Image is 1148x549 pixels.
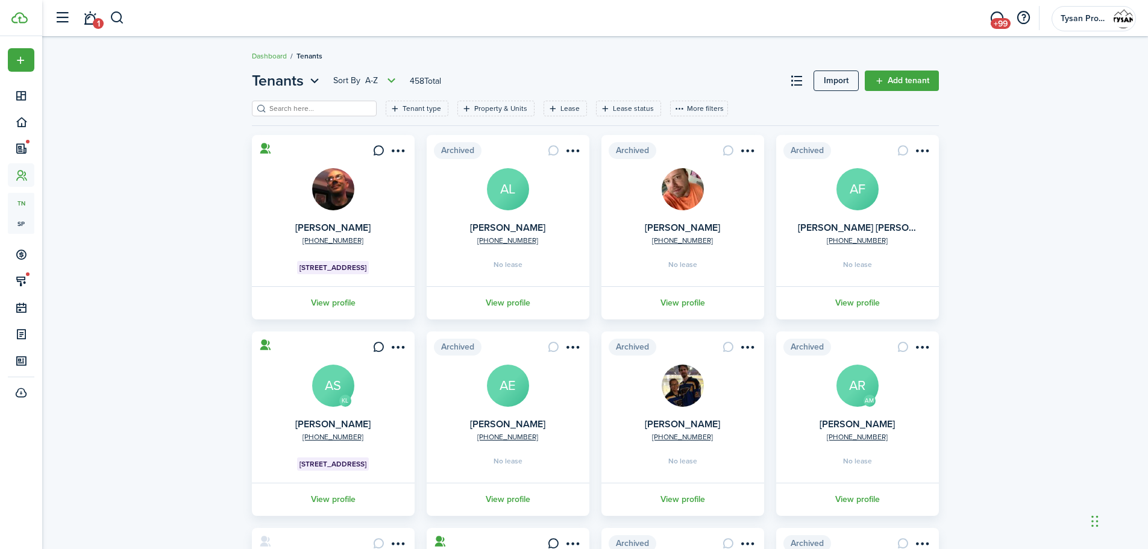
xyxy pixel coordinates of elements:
[645,417,720,431] a: [PERSON_NAME]
[836,365,879,407] a: AR
[670,101,728,116] button: More filters
[386,101,448,116] filter-tag: Open filter
[333,75,365,87] span: Sort by
[609,339,656,356] span: Archived
[596,101,661,116] filter-tag: Open filter
[477,235,538,246] a: [PHONE_NUMBER]
[388,145,407,161] button: Open menu
[600,483,766,516] a: View profile
[434,142,481,159] span: Archived
[563,341,582,357] button: Open menu
[820,417,895,431] a: [PERSON_NAME]
[300,459,366,469] span: [STREET_ADDRESS]
[991,18,1011,29] span: +99
[425,286,591,319] a: View profile
[1088,491,1148,549] iframe: To enrich screen reader interactions, please activate Accessibility in Grammarly extension settings
[487,168,529,210] a: AL
[827,431,888,442] a: [PHONE_NUMBER]
[403,103,441,114] filter-tag-label: Tenant type
[843,457,872,465] span: No lease
[250,483,416,516] a: View profile
[252,70,304,92] span: Tenants
[783,142,831,159] span: Archived
[1061,14,1109,23] span: Tysan Properties
[645,221,720,234] a: [PERSON_NAME]
[487,365,529,407] a: AE
[600,286,766,319] a: View profile
[477,431,538,442] a: [PHONE_NUMBER]
[1013,8,1034,28] button: Open resource center
[774,286,941,319] a: View profile
[494,261,522,268] span: No lease
[474,103,527,114] filter-tag-label: Property & Units
[662,365,704,407] img: Adam Poehls
[774,483,941,516] a: View profile
[985,3,1008,34] a: Messaging
[738,341,757,357] button: Open menu
[668,457,697,465] span: No lease
[8,213,34,234] a: sp
[296,51,322,61] span: Tenants
[388,341,407,357] button: Open menu
[11,12,28,24] img: TenantCloud
[312,365,354,407] a: AS
[865,71,939,91] a: Add tenant
[425,483,591,516] a: View profile
[410,75,441,87] header-page-total: 458 Total
[266,103,372,115] input: Search here...
[1114,9,1133,28] img: Tysan Properties
[51,7,74,30] button: Open sidebar
[668,261,697,268] span: No lease
[798,221,951,234] a: [PERSON_NAME] [PERSON_NAME]
[303,235,363,246] a: [PHONE_NUMBER]
[333,74,399,88] button: Sort byA-Z
[783,339,831,356] span: Archived
[93,18,104,29] span: 1
[339,395,351,407] avatar-text: KL
[110,8,125,28] button: Search
[250,286,416,319] a: View profile
[652,235,713,246] a: [PHONE_NUMBER]
[300,262,366,273] span: [STREET_ADDRESS]
[836,168,879,210] a: AF
[252,70,322,92] button: Tenants
[8,193,34,213] a: tn
[434,339,481,356] span: Archived
[912,341,932,357] button: Open menu
[843,261,872,268] span: No lease
[470,221,545,234] a: [PERSON_NAME]
[1088,491,1148,549] div: Chat Widget
[563,145,582,161] button: Open menu
[8,48,34,72] button: Open menu
[912,145,932,161] button: Open menu
[827,235,888,246] a: [PHONE_NUMBER]
[864,395,876,407] avatar-text: AM
[560,103,580,114] filter-tag-label: Lease
[78,3,101,34] a: Notifications
[613,103,654,114] filter-tag-label: Lease status
[333,74,399,88] button: Open menu
[544,101,587,116] filter-tag: Open filter
[295,417,371,431] a: [PERSON_NAME]
[312,168,354,210] a: Aaron Anderson
[303,431,363,442] a: [PHONE_NUMBER]
[738,145,757,161] button: Open menu
[295,221,371,234] a: [PERSON_NAME]
[662,168,704,210] img: Aaron Vallero
[365,75,378,87] span: A-Z
[814,71,859,91] import-btn: Import
[1091,503,1099,539] div: Drag
[470,417,545,431] a: [PERSON_NAME]
[252,70,322,92] button: Open menu
[494,457,522,465] span: No lease
[609,142,656,159] span: Archived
